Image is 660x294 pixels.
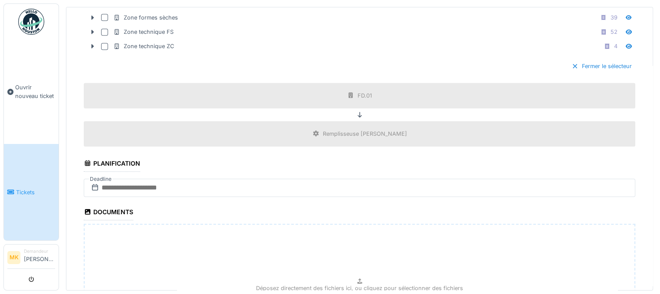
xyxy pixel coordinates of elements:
div: Planification [84,157,140,172]
div: Zone formes sèches [113,13,178,22]
a: MK Demandeur[PERSON_NAME] [7,248,55,269]
a: Tickets [4,144,59,240]
li: [PERSON_NAME] [24,248,55,267]
div: 39 [611,13,617,22]
div: Fermer le sélecteur [568,60,635,72]
div: FD.01 [358,91,372,100]
li: MK [7,251,20,264]
div: Documents [84,206,133,220]
img: Badge_color-CXgf-gQk.svg [18,9,44,35]
div: 52 [611,28,617,36]
span: Tickets [16,188,55,196]
div: Remplisseuse [PERSON_NAME] [323,130,407,138]
div: 4 [614,42,617,50]
div: Zone technique FS [113,28,174,36]
span: Ouvrir nouveau ticket [15,83,55,100]
p: Déposez directement des fichiers ici, ou cliquez pour sélectionner des fichiers [256,284,463,292]
label: Deadline [89,174,112,184]
a: Ouvrir nouveau ticket [4,39,59,144]
div: Zone technique ZC [113,42,174,50]
div: Demandeur [24,248,55,255]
